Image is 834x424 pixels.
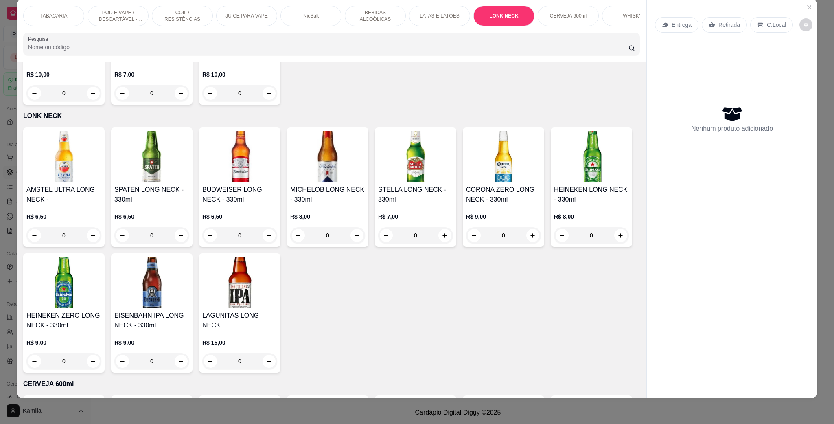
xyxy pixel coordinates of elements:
button: decrease-product-quantity [28,87,41,100]
button: increase-product-quantity [175,229,188,242]
p: LATAS E LATÕES [420,13,459,19]
button: increase-product-quantity [263,229,276,242]
p: R$ 15,00 [202,338,277,347]
p: R$ 6,50 [202,213,277,221]
button: decrease-product-quantity [204,87,217,100]
p: Retirada [718,21,740,29]
p: R$ 10,00 [26,70,101,79]
h4: HEINEKEN ZERO LONG NECK - 330ml [26,311,101,330]
h4: SPATEN LONG NECK - 330ml [114,185,189,204]
img: product-image [114,131,189,182]
button: decrease-product-quantity [116,87,129,100]
button: decrease-product-quantity [468,229,481,242]
p: R$ 9,00 [114,338,189,347]
img: product-image [26,131,101,182]
button: increase-product-quantity [263,355,276,368]
h4: MICHELOB LONG NECK - 330ml [290,185,365,204]
p: NicSalt [303,13,319,19]
button: decrease-product-quantity [116,229,129,242]
button: increase-product-quantity [87,87,100,100]
img: product-image [378,131,453,182]
button: increase-product-quantity [175,87,188,100]
p: R$ 8,00 [290,213,365,221]
button: decrease-product-quantity [799,18,812,31]
button: increase-product-quantity [263,87,276,100]
p: R$ 9,00 [466,213,541,221]
img: product-image [290,131,365,182]
button: decrease-product-quantity [28,355,41,368]
img: product-image [554,131,629,182]
button: increase-product-quantity [350,229,363,242]
p: CERVEJA 600ml [23,379,640,389]
p: R$ 6,50 [114,213,189,221]
button: decrease-product-quantity [28,229,41,242]
p: R$ 10,00 [202,70,277,79]
p: CERVEJA 600ml [550,13,587,19]
button: increase-product-quantity [614,229,627,242]
button: increase-product-quantity [526,229,539,242]
button: increase-product-quantity [87,229,100,242]
p: R$ 7,00 [378,213,453,221]
p: Nenhum produto adicionado [691,124,773,134]
p: BEBIDAS ALCOÓLICAS [352,9,399,22]
p: R$ 8,00 [554,213,629,221]
img: product-image [114,257,189,308]
img: product-image [202,131,277,182]
button: increase-product-quantity [87,355,100,368]
h4: LAGUNITAS LONG NECK [202,311,277,330]
button: decrease-product-quantity [204,229,217,242]
h4: STELLA LONG NECK - 330ml [378,185,453,204]
p: POD E VAPE / DESCARTÁVEL - RECARREGAVEL [94,9,142,22]
p: TABACARIA [40,13,67,19]
p: Entrega [672,21,692,29]
p: JUICE PARA VAPE [225,13,268,19]
button: decrease-product-quantity [204,355,217,368]
label: Pesquisa [28,35,51,42]
img: product-image [466,131,541,182]
p: COIL / RESISTÊNCIAS [159,9,206,22]
p: R$ 6,50 [26,213,101,221]
h4: CORONA ZERO LONG NECK - 330ml [466,185,541,204]
h4: AMSTEL ULTRA LONG NECK - [26,185,101,204]
p: LONK NECK [489,13,518,19]
p: LONK NECK [23,111,640,121]
p: R$ 9,00 [26,338,101,347]
p: WHISKY [623,13,642,19]
button: decrease-product-quantity [556,229,569,242]
button: increase-product-quantity [438,229,451,242]
img: product-image [26,257,101,308]
p: C.Local [767,21,786,29]
button: Close [803,1,816,14]
button: decrease-product-quantity [116,355,129,368]
p: R$ 7,00 [114,70,189,79]
button: decrease-product-quantity [380,229,393,242]
h4: EISENBAHN IPA LONG NECK - 330ml [114,311,189,330]
img: product-image [202,257,277,308]
input: Pesquisa [28,43,628,51]
button: increase-product-quantity [175,355,188,368]
h4: HEINEKEN LONG NECK - 330ml [554,185,629,204]
button: decrease-product-quantity [292,229,305,242]
h4: BUDWEISER LONG NECK - 330ml [202,185,277,204]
